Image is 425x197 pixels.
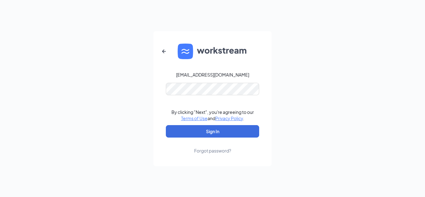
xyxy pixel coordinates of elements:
button: Sign In [166,125,259,138]
div: Forgot password? [194,148,231,154]
a: Terms of Use [181,115,208,121]
div: By clicking "Next", you're agreeing to our and . [171,109,254,121]
img: WS logo and Workstream text [178,44,247,59]
a: Forgot password? [194,138,231,154]
svg: ArrowLeftNew [160,48,168,55]
a: Privacy Policy [215,115,243,121]
div: [EMAIL_ADDRESS][DOMAIN_NAME] [176,72,249,78]
button: ArrowLeftNew [156,44,171,59]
